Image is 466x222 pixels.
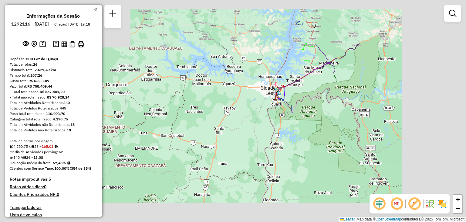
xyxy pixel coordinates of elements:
[10,73,97,78] div: Tempo total:
[340,217,355,221] a: Leaflet
[10,78,97,84] div: Custo total:
[10,111,97,116] div: Peso total roteirizado:
[407,196,422,211] span: Exibir rótulo
[390,196,404,211] span: Ocultar NR
[30,40,38,49] button: Centralizar mapa no depósito ou ponto de apoio
[453,195,462,204] a: Zoom in
[53,161,66,165] strong: 67,48%
[437,199,447,209] img: Exibir/Ocultar setores
[47,95,69,99] strong: R$ 70.928,24
[22,39,30,49] button: Exibir sessão original
[456,205,460,212] span: −
[53,117,68,121] strong: 4.290,75
[11,21,49,27] h6: 1292116 - [DATE]
[372,196,387,211] span: Ocultar deslocamento
[44,184,46,189] strong: 0
[10,192,97,197] h4: Clientes Priorizados NR:
[67,128,71,132] strong: 19
[425,199,434,209] img: Fluxo de ruas
[356,217,356,221] span: |
[57,192,59,197] strong: 0
[10,106,97,111] div: Total de Pedidos Roteirizados:
[26,57,58,61] strong: CDD Foz do Iguaçu
[10,145,13,148] i: Cubagem total roteirizado
[60,40,68,48] button: Visualizar relatório de Roteirização
[10,177,97,182] h4: Rotas improdutivas:
[76,40,85,49] button: Imprimir Rotas
[10,144,97,149] div: 4.290,75 / 26 =
[63,100,70,105] strong: 340
[27,13,80,19] h4: Informações da Sessão
[33,62,37,67] strong: 26
[55,145,58,148] i: Meta Caixas/viagem: 189,47 Diferença: -24,44
[10,116,97,122] div: Cubagem total roteirizado:
[10,122,97,127] div: Total de Atividades não Roteirizadas:
[27,84,52,88] strong: R$ 758.409,44
[10,84,97,89] div: Valor total:
[456,196,460,203] span: +
[10,156,13,159] i: Total de Atividades
[339,217,466,222] div: Map data © contributors,© 2025 TomTom, Microsoft
[49,176,51,182] strong: 5
[10,127,97,133] div: Total de Pedidos não Roteirizados:
[60,106,66,110] strong: 445
[10,138,97,144] div: Total de caixas por viagem:
[10,149,97,155] div: Média de Atividades por viagem:
[68,40,76,49] button: Visualizar Romaneio
[52,40,60,49] button: Logs desbloquear sessão
[10,184,97,189] h4: Rotas vários dias:
[10,205,97,210] h4: Transportadoras
[54,166,70,171] strong: 100,00%
[46,111,65,116] strong: 110.093,70
[52,22,93,27] div: Criação: [DATE] 19:18
[22,156,26,159] i: Total de rotas
[33,155,43,160] strong: 13,08
[30,145,34,148] i: Total de rotas
[10,62,97,67] div: Total de rotas:
[10,100,97,106] div: Total de Atividades Roteirizadas:
[453,204,462,213] a: Zoom out
[10,161,52,165] span: Ocupação média da frota:
[40,89,65,94] strong: R$ 687.481,20
[376,217,401,221] a: OpenStreetMap
[35,68,56,72] strong: 2.627,49 km
[42,144,53,149] strong: 165,03
[67,161,70,165] em: Média calculada utilizando a maior ocupação (%Peso ou %Cubagem) de cada rota da sessão. Rotas cro...
[10,155,97,160] div: 340 / 26 =
[70,122,75,127] strong: 15
[10,212,97,217] h4: Lista de veículos
[30,73,42,78] strong: 207:26
[10,67,97,73] div: Distância Total:
[107,7,119,21] a: Nova sessão e pesquisa
[29,78,49,83] strong: R$ 6.633,89
[10,89,97,95] div: - Total roteirizado:
[38,40,47,49] button: Painel de Sugestão
[447,7,459,19] a: Exibir filtros
[94,5,97,12] a: Clique aqui para minimizar o painel
[10,166,54,171] span: Clientes com Service Time:
[70,166,91,171] strong: (354 de 354)
[10,95,97,100] div: - Total não roteirizado:
[10,56,97,62] div: Depósito:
